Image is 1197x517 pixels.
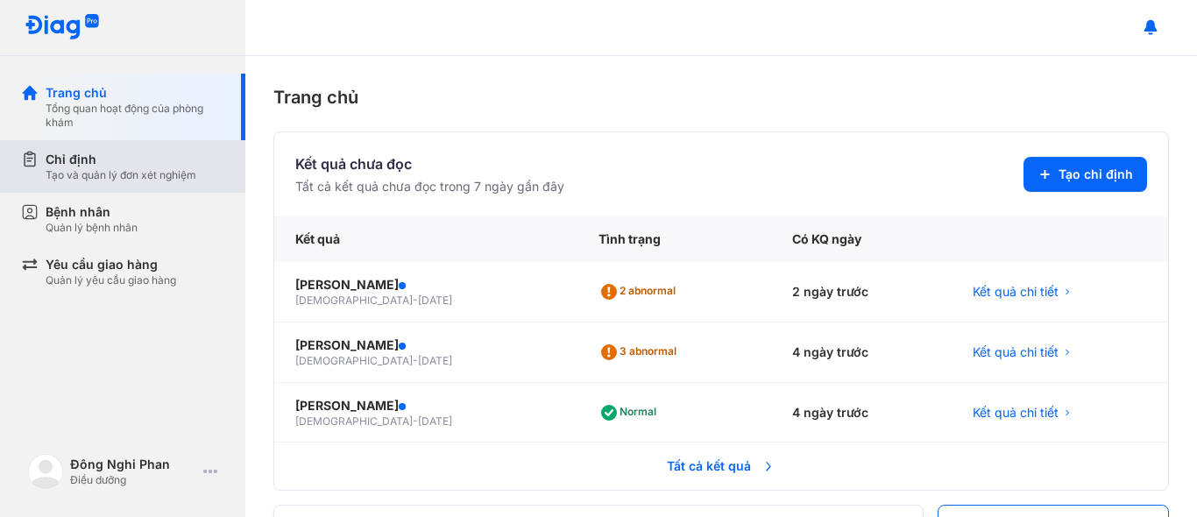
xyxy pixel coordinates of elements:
div: [PERSON_NAME] [295,336,556,354]
span: Tất cả kết quả [656,447,786,485]
span: Kết quả chi tiết [973,343,1059,361]
span: - [413,414,418,428]
div: Tạo và quản lý đơn xét nghiệm [46,168,196,182]
div: Quản lý yêu cầu giao hàng [46,273,176,287]
div: Chỉ định [46,151,196,168]
span: Kết quả chi tiết [973,404,1059,421]
div: [PERSON_NAME] [295,397,556,414]
div: Tình trạng [577,216,771,262]
span: - [413,294,418,307]
div: Quản lý bệnh nhân [46,221,138,235]
div: Trang chủ [46,84,224,102]
span: [DEMOGRAPHIC_DATA] [295,414,413,428]
span: Kết quả chi tiết [973,283,1059,301]
span: [DEMOGRAPHIC_DATA] [295,294,413,307]
div: Yêu cầu giao hàng [46,256,176,273]
span: Tạo chỉ định [1059,166,1133,183]
div: 3 abnormal [598,338,683,366]
div: 4 ngày trước [771,322,952,383]
div: 2 abnormal [598,278,683,306]
div: Kết quả chưa đọc [295,153,564,174]
div: Kết quả [274,216,577,262]
span: [DATE] [418,294,452,307]
span: - [413,354,418,367]
span: [DATE] [418,414,452,428]
div: Tổng quan hoạt động của phòng khám [46,102,224,130]
div: Tất cả kết quả chưa đọc trong 7 ngày gần đây [295,178,564,195]
div: 2 ngày trước [771,262,952,322]
div: Bệnh nhân [46,203,138,221]
div: Trang chủ [273,84,1169,110]
div: [PERSON_NAME] [295,276,556,294]
div: Điều dưỡng [70,473,196,487]
img: logo [25,14,100,41]
div: 4 ngày trước [771,383,952,443]
div: Normal [598,399,663,427]
div: Có KQ ngày [771,216,952,262]
span: [DATE] [418,354,452,367]
button: Tạo chỉ định [1023,157,1147,192]
img: logo [28,454,63,489]
div: Đông Nghi Phan [70,456,196,473]
span: [DEMOGRAPHIC_DATA] [295,354,413,367]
